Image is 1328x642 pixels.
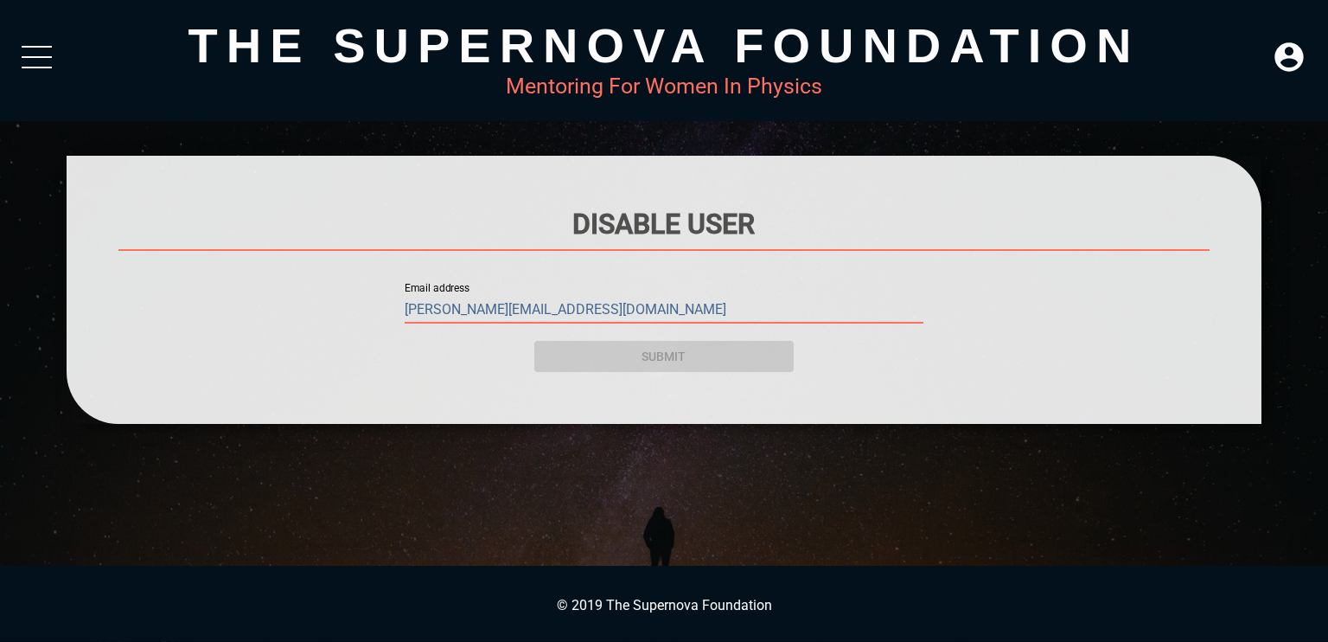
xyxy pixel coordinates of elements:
[17,597,1311,613] p: © 2019 The Supernova Foundation
[118,208,1210,241] h1: Disable User
[405,296,923,324] input: Email address
[405,284,469,294] label: Email address
[67,17,1261,74] div: The Supernova Foundation
[67,74,1261,99] div: Mentoring For Women In Physics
